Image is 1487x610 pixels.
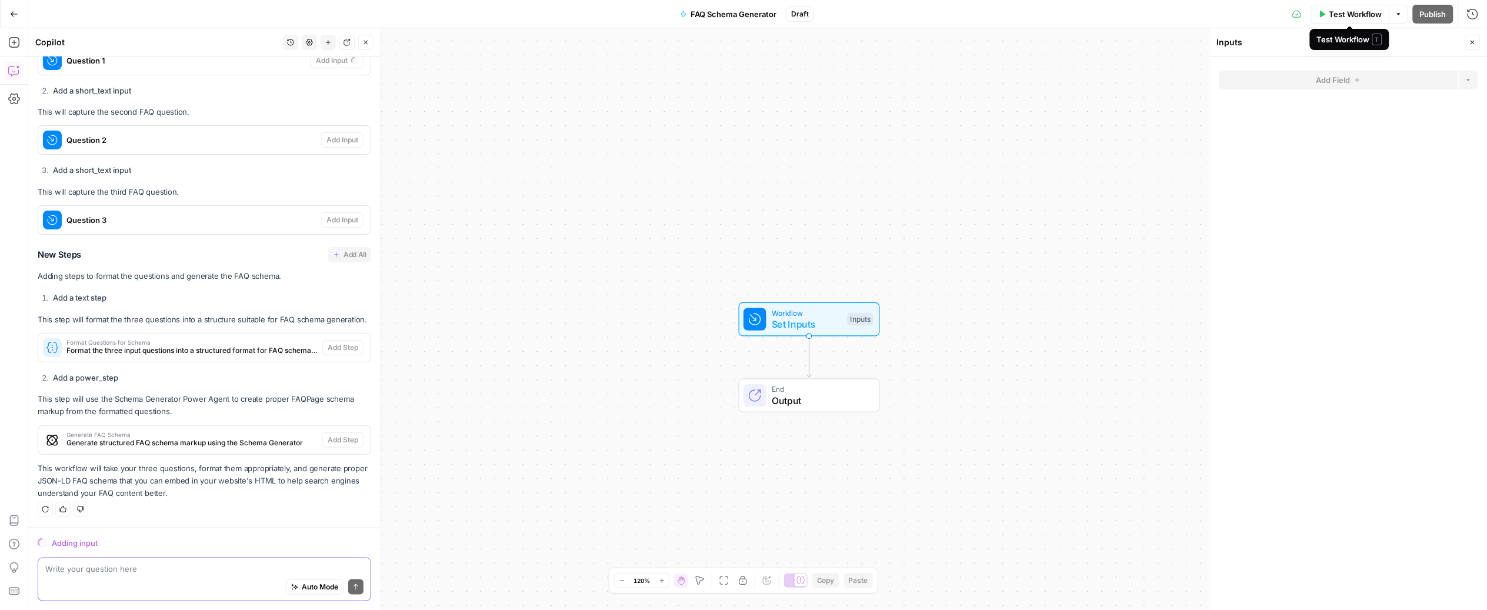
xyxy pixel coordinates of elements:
span: Generate FAQ Schema [66,432,318,438]
span: Add Field [1316,74,1351,86]
strong: Add a short_text input [53,86,131,95]
div: EndOutput [700,379,919,413]
span: Test Workflow [1329,8,1382,20]
button: Publish [1413,5,1453,24]
button: Add Field [1219,71,1458,89]
p: This step will use the Schema Generator Power Agent to create proper FAQPage schema markup from t... [38,393,371,418]
p: This workflow will take your three questions, format them appropriately, and generate proper JSON... [38,462,371,499]
span: Question 2 [66,134,316,146]
strong: Add a short_text input [53,165,131,175]
span: Copy [817,575,835,586]
span: Format the three input questions into a structured format for FAQ schema generation [66,345,318,356]
span: Question 3 [66,214,316,226]
h3: New Steps [38,247,371,262]
span: Add Step [328,342,358,353]
span: Draft [791,9,809,19]
strong: Add a text step [53,293,106,302]
div: WorkflowSet InputsInputs [700,302,919,336]
span: Generate structured FAQ schema markup using the Schema Generator [66,438,318,448]
span: Add Input [326,215,358,225]
span: Output [772,394,868,408]
button: Add Step [322,432,364,448]
span: 120% [634,576,650,585]
p: This will capture the third FAQ question. [38,186,371,198]
div: Inputs [848,313,873,326]
p: This step will format the three questions into a structure suitable for FAQ schema generation. [38,314,371,326]
div: Adding input [52,537,371,549]
span: Add Input [326,135,358,145]
span: Format Questions for Schema [66,339,318,345]
p: Adding steps to format the questions and generate the FAQ schema. [38,270,371,282]
button: Copy [812,573,839,588]
span: Auto Mode [302,582,338,592]
span: End [772,384,868,395]
span: Publish [1420,8,1446,20]
span: Add All [344,249,366,260]
button: Add Input [311,53,364,68]
div: Test Workflow [1317,34,1382,45]
button: Auto Mode [286,579,344,595]
button: Add All [328,247,371,262]
span: Workflow [772,307,842,318]
g: Edge from start to end [807,336,811,377]
button: FAQ Schema Generator [673,5,783,24]
div: Inputs [1217,36,1462,48]
button: Add Input [321,132,364,148]
p: This will capture the second FAQ question. [38,106,371,118]
span: Add Step [328,435,358,445]
span: Question 1 [66,55,306,66]
span: FAQ Schema Generator [691,8,776,20]
button: Add Input [321,212,364,228]
div: Copilot [35,36,279,48]
strong: Add a power_step [53,373,118,382]
button: Paste [844,573,873,588]
span: Set Inputs [772,317,842,331]
span: T [1372,34,1382,45]
span: Paste [849,575,868,586]
button: Test Workflow [1311,5,1390,24]
span: Add Input [316,55,348,66]
button: Add Step [322,340,364,355]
